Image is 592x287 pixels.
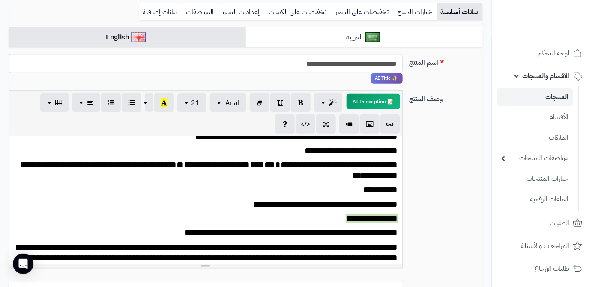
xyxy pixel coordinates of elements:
a: العربية [246,27,483,48]
a: طلبات الإرجاع [497,258,587,279]
label: وصف المنتج [406,90,486,104]
span: الأقسام والمنتجات [522,70,569,82]
button: Arial [210,93,246,112]
a: الملفات الرقمية [497,190,573,209]
a: خيارات المنتج [394,3,437,21]
span: الطلبات [550,217,569,229]
a: تخفيضات على الكميات [265,3,332,21]
span: Arial [225,98,239,108]
a: إعدادات السيو [219,3,265,21]
a: المواصفات [182,3,219,21]
span: 21 [191,98,200,108]
span: لوحة التحكم [538,47,569,59]
span: انقر لاستخدام رفيقك الذكي [371,73,403,84]
a: الطلبات [497,213,587,233]
a: English [9,27,246,48]
a: المراجعات والأسئلة [497,236,587,256]
a: تخفيضات على السعر [332,3,394,21]
label: اسم المنتج [406,54,486,68]
img: English [131,32,146,42]
button: 📝 AI Description [347,94,400,109]
a: خيارات المنتجات [497,170,573,188]
a: الأقسام [497,108,573,126]
a: المنتجات [497,88,573,106]
button: 21 [177,93,206,112]
span: طلبات الإرجاع [535,263,569,275]
a: بيانات أساسية [437,3,483,21]
a: مواصفات المنتجات [497,149,573,167]
span: المراجعات والأسئلة [521,240,569,252]
a: بيانات إضافية [139,3,182,21]
a: لوحة التحكم [497,43,587,63]
a: الماركات [497,129,573,147]
div: Open Intercom Messenger [13,254,33,274]
img: العربية [365,32,380,42]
